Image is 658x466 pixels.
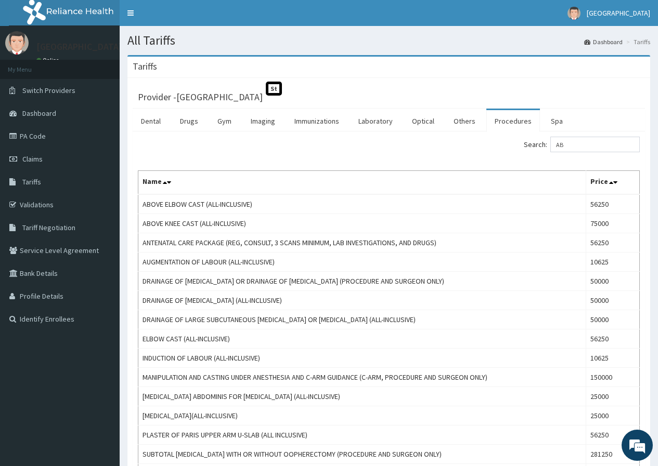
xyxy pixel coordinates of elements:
[242,110,283,132] a: Imaging
[138,171,586,195] th: Name
[584,37,623,46] a: Dashboard
[586,171,640,195] th: Price
[586,387,640,406] td: 25000
[138,329,586,349] td: ELBOW CAST (ALL-INCLUSIVE)
[266,82,282,96] span: St
[171,5,196,30] div: Minimize live chat window
[524,137,640,152] label: Search:
[138,349,586,368] td: INDUCTION OF LABOUR (ALL-INCLUSIVE)
[138,387,586,406] td: [MEDICAL_DATA] ABDOMINIS FOR [MEDICAL_DATA] (ALL-INCLUSIVE)
[36,57,61,64] a: Online
[22,177,41,187] span: Tariffs
[5,284,198,320] textarea: Type your message and hit 'Enter'
[5,31,29,55] img: User Image
[445,110,484,132] a: Others
[586,291,640,310] td: 50000
[587,8,650,18] span: [GEOGRAPHIC_DATA]
[138,368,586,387] td: MANIPULATION AND CASTING UNDER ANESTHESIA AND C-ARM GUIDANCE (C-ARM, PROCEDURE AND SURGEON ONLY)
[138,425,586,445] td: PLASTER OF PARIS UPPER ARM U-SLAB (ALL INCLUSIVE)
[286,110,347,132] a: Immunizations
[138,233,586,252] td: ANTENATAL CARE PACKAGE (REG, CONSULT, 3 SCANS MINIMUM, LAB INVESTIGATIONS, AND DRUGS)
[138,252,586,272] td: AUGMENTATION OF LABOUR (ALL-INCLUSIVE)
[404,110,443,132] a: Optical
[133,110,169,132] a: Dental
[60,131,144,236] span: We're online!
[586,349,640,368] td: 10625
[19,52,42,78] img: d_794563401_company_1708531726252_794563401
[54,58,175,72] div: Chat with us now
[133,62,157,71] h3: Tariffs
[209,110,240,132] a: Gym
[138,92,263,102] h3: Provider - [GEOGRAPHIC_DATA]
[22,154,43,164] span: Claims
[22,223,75,232] span: Tariff Negotiation
[127,34,650,47] h1: All Tariffs
[138,194,586,214] td: ABOVE ELBOW CAST (ALL-INCLUSIVE)
[350,110,401,132] a: Laboratory
[138,272,586,291] td: DRAINAGE OF [MEDICAL_DATA] OR DRAINAGE OF [MEDICAL_DATA] (PROCEDURE AND SURGEON ONLY)
[624,37,650,46] li: Tariffs
[586,329,640,349] td: 56250
[586,272,640,291] td: 50000
[586,310,640,329] td: 50000
[586,252,640,272] td: 10625
[22,109,56,118] span: Dashboard
[567,7,580,20] img: User Image
[550,137,640,152] input: Search:
[22,86,75,95] span: Switch Providers
[138,445,586,464] td: SUBTOTAL [MEDICAL_DATA] WITH OR WITHOUT OOPHERECTOMY (PROCEDURE AND SURGEON ONLY)
[36,42,122,51] p: [GEOGRAPHIC_DATA]
[138,406,586,425] td: [MEDICAL_DATA](ALL-INCLUSIVE)
[172,110,207,132] a: Drugs
[586,194,640,214] td: 56250
[586,214,640,233] td: 75000
[543,110,571,132] a: Spa
[586,425,640,445] td: 56250
[138,214,586,233] td: ABOVE KNEE CAST (ALL-INCLUSIVE)
[138,310,586,329] td: DRAINAGE OF LARGE SUBCUTANEOUS [MEDICAL_DATA] OR [MEDICAL_DATA] (ALL-INCLUSIVE)
[586,368,640,387] td: 150000
[586,233,640,252] td: 56250
[586,445,640,464] td: 281250
[486,110,540,132] a: Procedures
[586,406,640,425] td: 25000
[138,291,586,310] td: DRAINAGE OF [MEDICAL_DATA] (ALL-INCLUSIVE)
